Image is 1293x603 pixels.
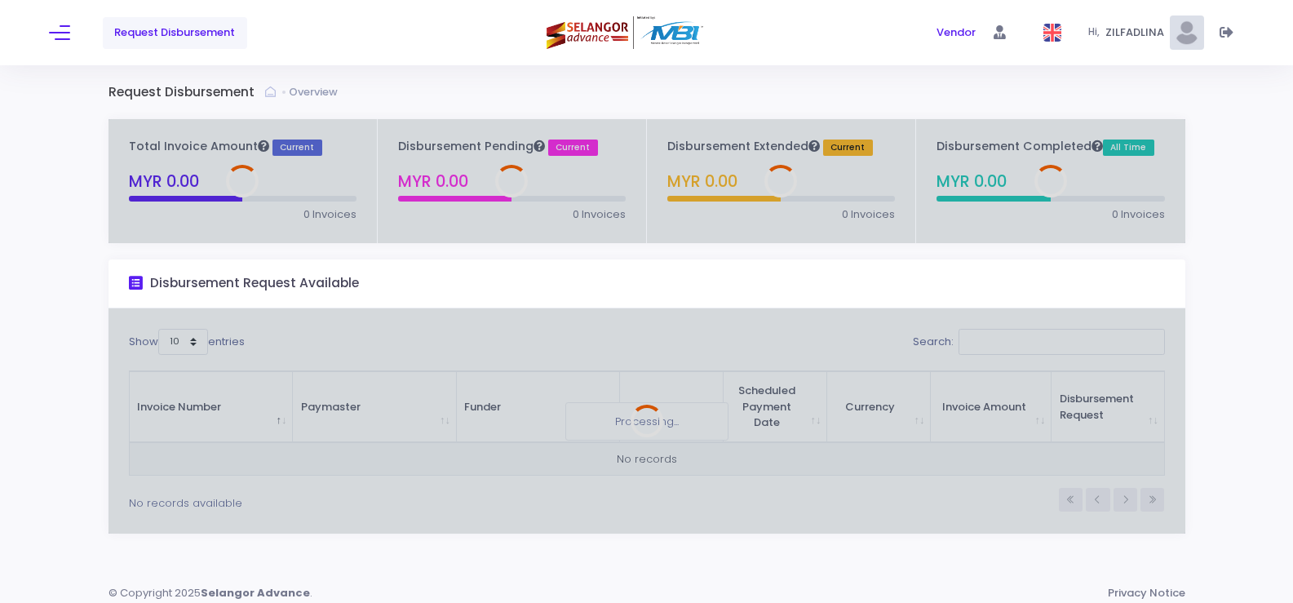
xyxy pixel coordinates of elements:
[1170,16,1204,50] img: Pic
[114,24,235,41] span: Request Disbursement
[1088,25,1105,40] span: Hi,
[937,24,976,41] span: Vendor
[150,276,359,291] h3: Disbursement Request Available
[108,85,265,100] h3: Request Disbursement
[1108,585,1185,601] a: Privacy Notice
[201,585,310,601] strong: Selangor Advance
[108,585,325,601] div: © Copyright 2025 .
[289,84,342,100] a: Overview
[1105,24,1170,41] span: ZILFADLINA
[103,17,247,49] a: Request Disbursement
[547,16,706,50] img: Logo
